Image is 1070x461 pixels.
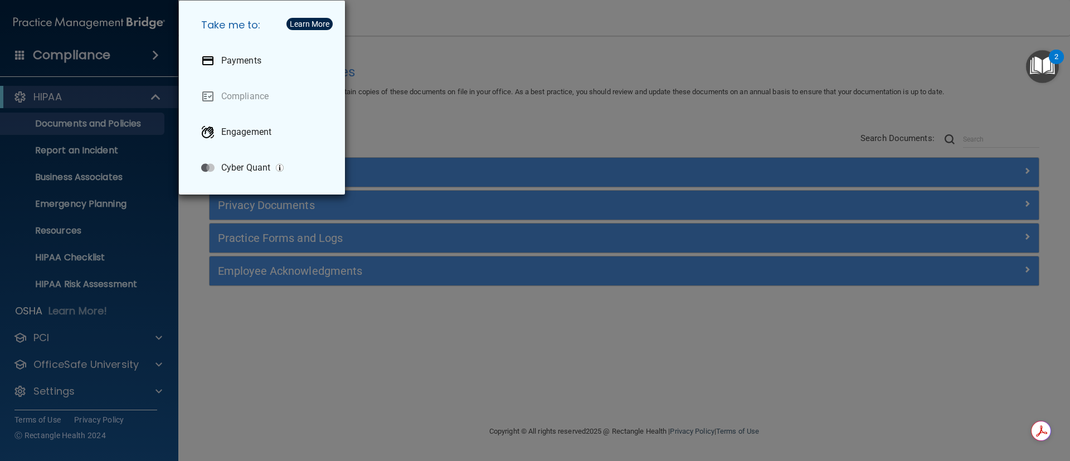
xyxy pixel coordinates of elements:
div: Learn More [290,20,329,28]
p: Cyber Quant [221,162,270,173]
div: 2 [1054,57,1058,71]
a: Payments [192,45,336,76]
p: Engagement [221,127,271,138]
p: Payments [221,55,261,66]
button: Open Resource Center, 2 new notifications [1026,50,1059,83]
button: Learn More [286,18,333,30]
a: Compliance [192,81,336,112]
h5: Take me to: [192,9,336,41]
a: Engagement [192,117,336,148]
a: Cyber Quant [192,152,336,183]
iframe: Drift Widget Chat Controller [877,382,1057,426]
